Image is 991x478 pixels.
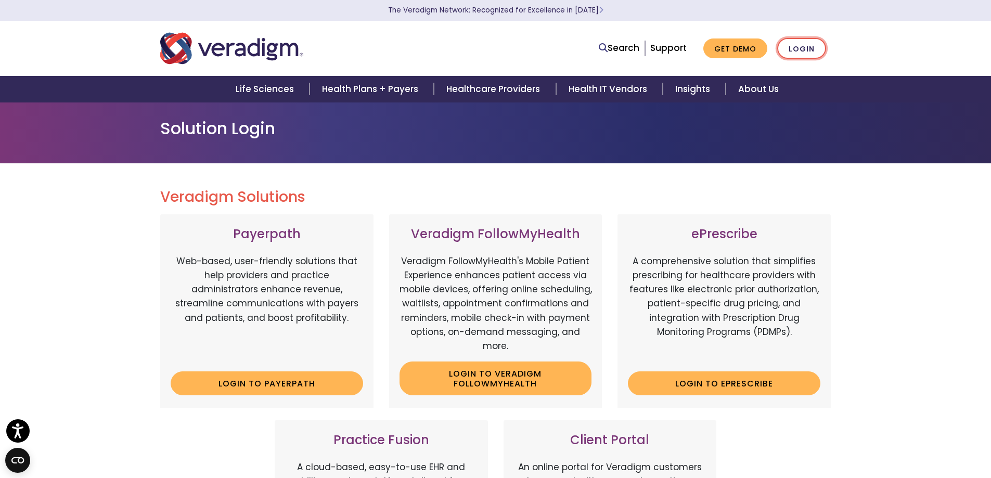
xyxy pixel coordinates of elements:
[650,42,687,54] a: Support
[599,41,639,55] a: Search
[726,76,791,102] a: About Us
[160,188,831,206] h2: Veradigm Solutions
[285,433,478,448] h3: Practice Fusion
[400,254,592,353] p: Veradigm FollowMyHealth's Mobile Patient Experience enhances patient access via mobile devices, o...
[514,433,706,448] h3: Client Portal
[388,5,603,15] a: The Veradigm Network: Recognized for Excellence in [DATE]Learn More
[160,119,831,138] h1: Solution Login
[160,31,303,66] img: Veradigm logo
[703,38,767,59] a: Get Demo
[628,227,820,242] h3: ePrescribe
[5,448,30,473] button: Open CMP widget
[599,5,603,15] span: Learn More
[400,227,592,242] h3: Veradigm FollowMyHealth
[171,371,363,395] a: Login to Payerpath
[663,76,726,102] a: Insights
[556,76,663,102] a: Health IT Vendors
[628,254,820,364] p: A comprehensive solution that simplifies prescribing for healthcare providers with features like ...
[400,361,592,395] a: Login to Veradigm FollowMyHealth
[628,371,820,395] a: Login to ePrescribe
[777,38,826,59] a: Login
[171,254,363,364] p: Web-based, user-friendly solutions that help providers and practice administrators enhance revenu...
[310,76,434,102] a: Health Plans + Payers
[223,76,310,102] a: Life Sciences
[171,227,363,242] h3: Payerpath
[434,76,556,102] a: Healthcare Providers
